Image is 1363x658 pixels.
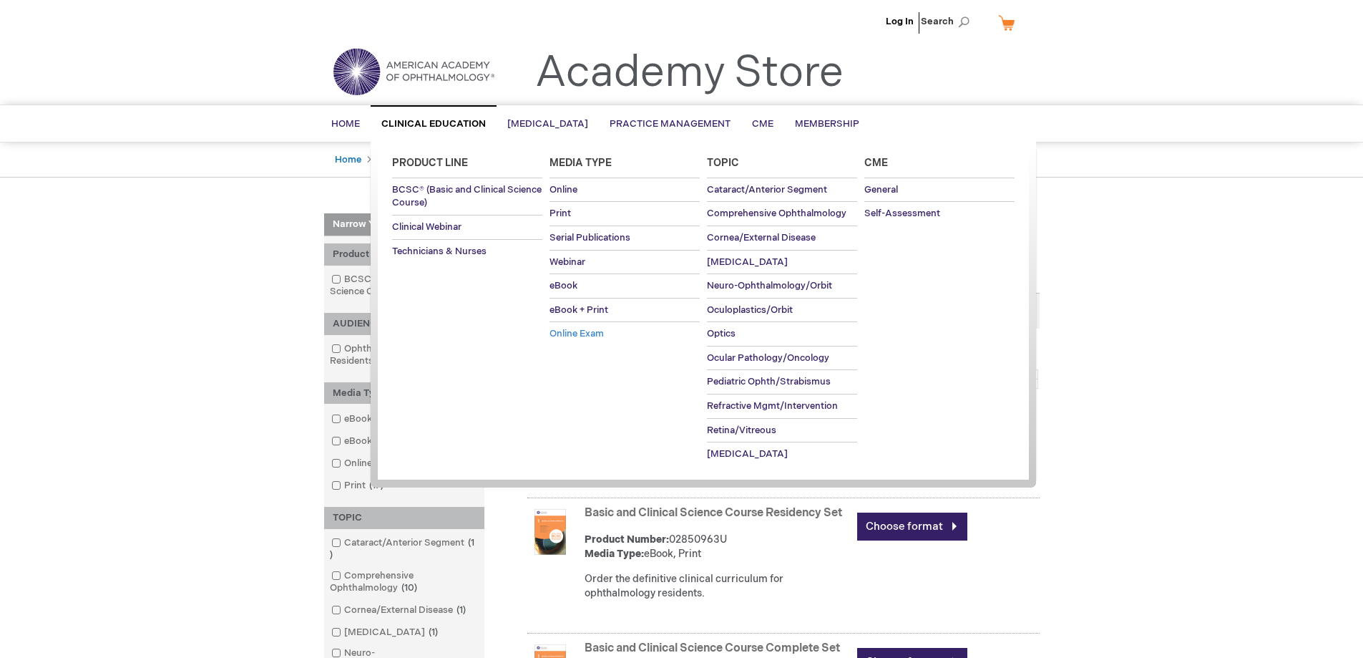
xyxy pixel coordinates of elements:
[857,513,967,541] a: Choose format
[707,328,736,339] span: Optics
[707,304,793,316] span: Oculoplastics/Orbit
[366,480,387,491] span: 17
[507,118,588,130] span: [MEDICAL_DATA]
[585,533,669,546] strong: Product Number:
[585,548,644,560] strong: Media Type:
[585,533,850,561] div: 02850963U eBook, Print
[921,7,975,36] span: Search
[453,604,469,616] span: 1
[392,184,542,209] span: BCSC® (Basic and Clinical Science Course)
[610,118,731,130] span: Practice Management
[707,256,788,268] span: [MEDICAL_DATA]
[549,280,577,291] span: eBook
[707,157,739,169] span: Topic
[392,221,461,233] span: Clinical Webinar
[527,509,573,555] img: Basic and Clinical Science Course Residency Set
[707,425,776,436] span: Retina/Vitreous
[864,157,888,169] span: Cme
[328,569,481,595] a: Comprehensive Ophthalmology10
[707,280,832,291] span: Neuro-Ophthalmology/Orbit
[549,184,577,195] span: Online
[328,457,391,470] a: Online1
[328,342,481,368] a: Ophthalmologists & Residents18
[330,537,474,561] span: 1
[585,642,840,655] a: Basic and Clinical Science Course Complete Set
[707,208,846,219] span: Comprehensive Ophthalmology
[707,400,838,412] span: Refractive Mgmt/Intervention
[324,382,484,405] div: Media Type
[328,435,427,448] a: eBook + Print14
[549,157,612,169] span: Media Type
[324,243,484,266] div: Product Line
[328,536,481,562] a: Cataract/Anterior Segment1
[886,16,914,27] a: Log In
[864,184,898,195] span: General
[392,157,468,169] span: Product Line
[707,232,816,243] span: Cornea/External Disease
[549,256,585,268] span: Webinar
[549,304,608,316] span: eBook + Print
[328,273,481,299] a: BCSC® (Basic and Clinical Science Course)18
[335,154,361,165] a: Home
[324,507,484,529] div: TOPIC
[398,582,421,594] span: 10
[328,626,444,639] a: [MEDICAL_DATA]1
[795,118,859,130] span: Membership
[707,352,829,364] span: Ocular Pathology/Oncology
[549,232,630,243] span: Serial Publications
[425,626,441,638] span: 1
[585,572,850,601] div: Order the definitive clinical curriculum for ophthalmology residents.
[707,184,827,195] span: Cataract/Anterior Segment
[549,328,604,339] span: Online Exam
[707,448,788,460] span: [MEDICAL_DATA]
[331,118,360,130] span: Home
[324,313,484,335] div: AUDIENCE
[324,213,484,236] strong: Narrow Your Choices
[549,208,571,219] span: Print
[752,118,773,130] span: CME
[381,118,486,130] span: Clinical Education
[328,479,389,493] a: Print17
[392,246,487,257] span: Technicians & Nurses
[328,412,396,426] a: eBook17
[585,506,842,520] a: Basic and Clinical Science Course Residency Set
[707,376,831,387] span: Pediatric Ophth/Strabismus
[328,604,472,617] a: Cornea/External Disease1
[864,208,940,219] span: Self-Assessment
[535,47,844,99] a: Academy Store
